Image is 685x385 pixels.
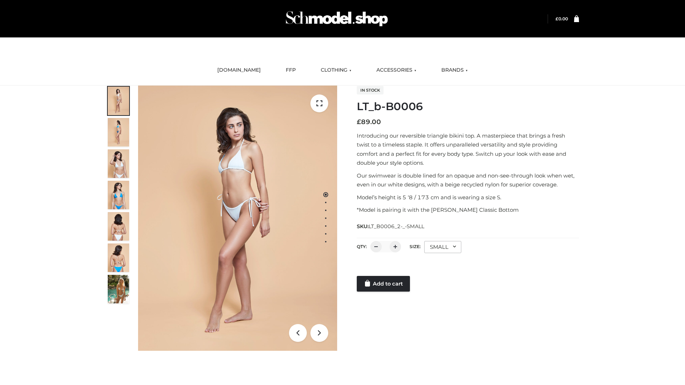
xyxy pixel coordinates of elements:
[283,5,390,33] img: Schmodel Admin 964
[212,62,266,78] a: [DOMAIN_NAME]
[315,62,357,78] a: CLOTHING
[555,16,568,21] bdi: 0.00
[357,171,579,189] p: Our swimwear is double lined for an opaque and non-see-through look when wet, even in our white d...
[410,244,421,249] label: Size:
[357,100,579,113] h1: LT_b-B0006
[555,16,568,21] a: £0.00
[357,222,425,231] span: SKU:
[357,205,579,215] p: *Model is pairing it with the [PERSON_NAME] Classic Bottom
[357,244,367,249] label: QTY:
[108,118,129,147] img: ArielClassicBikiniTop_CloudNine_AzureSky_OW114ECO_2-scaled.jpg
[357,118,361,126] span: £
[108,87,129,115] img: ArielClassicBikiniTop_CloudNine_AzureSky_OW114ECO_1-scaled.jpg
[108,212,129,241] img: ArielClassicBikiniTop_CloudNine_AzureSky_OW114ECO_7-scaled.jpg
[108,243,129,272] img: ArielClassicBikiniTop_CloudNine_AzureSky_OW114ECO_8-scaled.jpg
[555,16,558,21] span: £
[357,131,579,168] p: Introducing our reversible triangle bikini top. A masterpiece that brings a fresh twist to a time...
[138,86,337,351] img: ArielClassicBikiniTop_CloudNine_AzureSky_OW114ECO_1
[108,181,129,209] img: ArielClassicBikiniTop_CloudNine_AzureSky_OW114ECO_4-scaled.jpg
[369,223,424,230] span: LT_B0006_2-_-SMALL
[357,193,579,202] p: Model’s height is 5 ‘8 / 173 cm and is wearing a size S.
[280,62,301,78] a: FFP
[436,62,473,78] a: BRANDS
[357,276,410,292] a: Add to cart
[108,275,129,303] img: Arieltop_CloudNine_AzureSky2.jpg
[357,86,384,94] span: In stock
[357,118,381,126] bdi: 89.00
[108,149,129,178] img: ArielClassicBikiniTop_CloudNine_AzureSky_OW114ECO_3-scaled.jpg
[424,241,461,253] div: SMALL
[371,62,422,78] a: ACCESSORIES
